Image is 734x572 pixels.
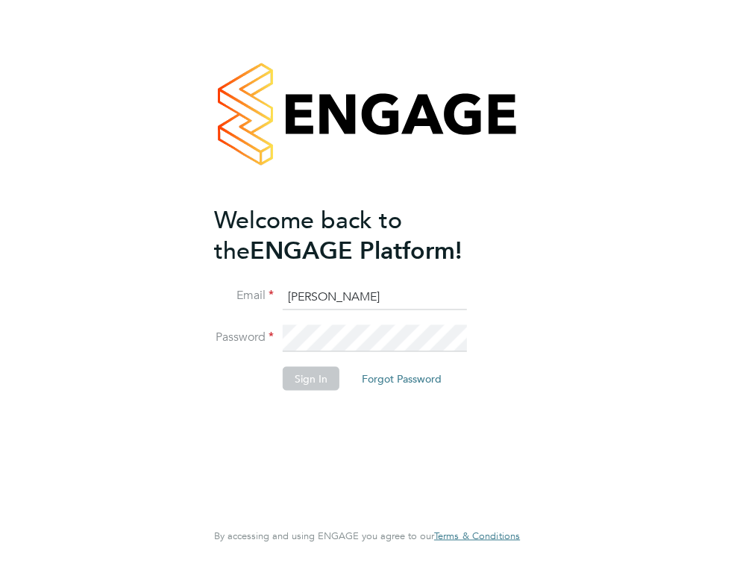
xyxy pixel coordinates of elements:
h2: ENGAGE Platform! [214,204,505,265]
span: By accessing and using ENGAGE you agree to our [214,529,520,542]
span: Welcome back to the [214,205,402,265]
button: Sign In [283,366,339,390]
span: Terms & Conditions [434,529,520,542]
label: Email [214,288,274,304]
input: Enter your work email... [283,283,467,310]
button: Forgot Password [350,366,454,390]
label: Password [214,330,274,345]
a: Terms & Conditions [434,530,520,542]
